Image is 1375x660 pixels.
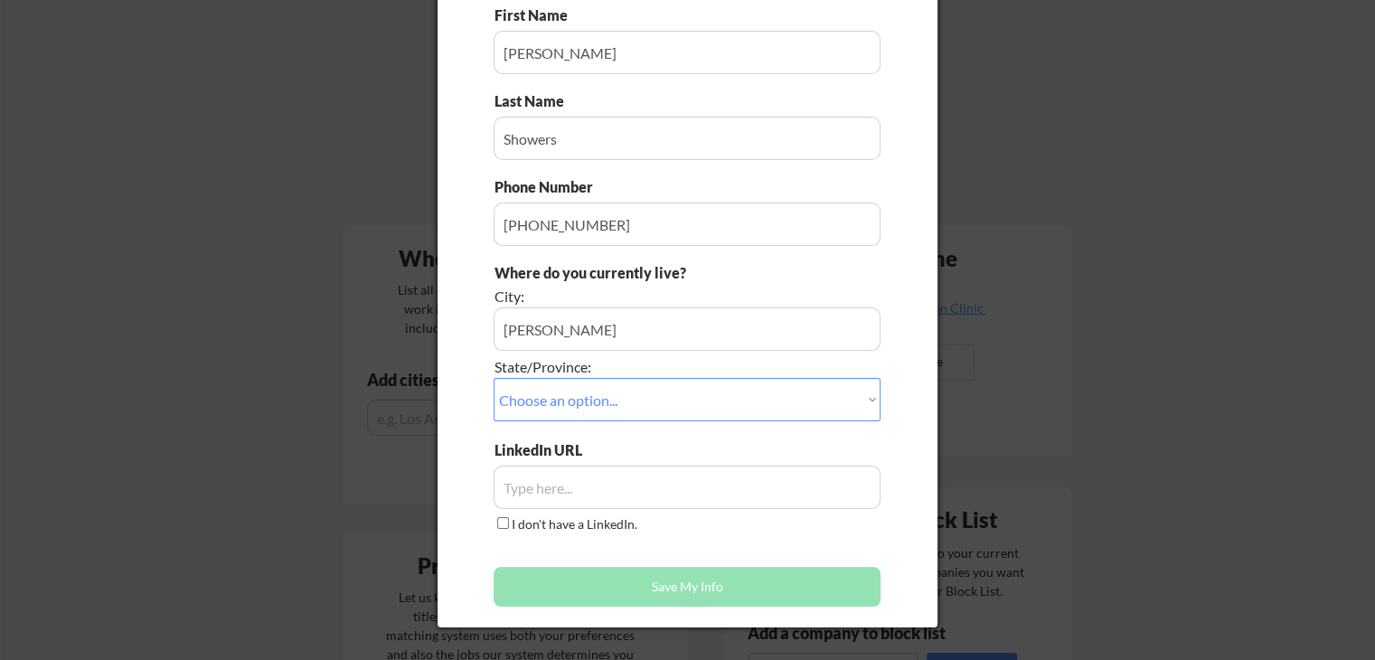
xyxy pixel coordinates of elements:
[494,466,881,509] input: Type here...
[494,567,881,607] button: Save My Info
[494,177,603,197] div: Phone Number
[494,31,881,74] input: Type here...
[494,117,881,160] input: Type here...
[494,203,881,246] input: Type here...
[494,263,779,283] div: Where do you currently live?
[494,307,881,351] input: e.g. Los Angeles
[494,5,582,25] div: First Name
[494,357,779,377] div: State/Province:
[494,287,779,306] div: City:
[494,91,582,111] div: Last Name
[512,516,637,532] label: I don't have a LinkedIn.
[494,440,629,460] div: LinkedIn URL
